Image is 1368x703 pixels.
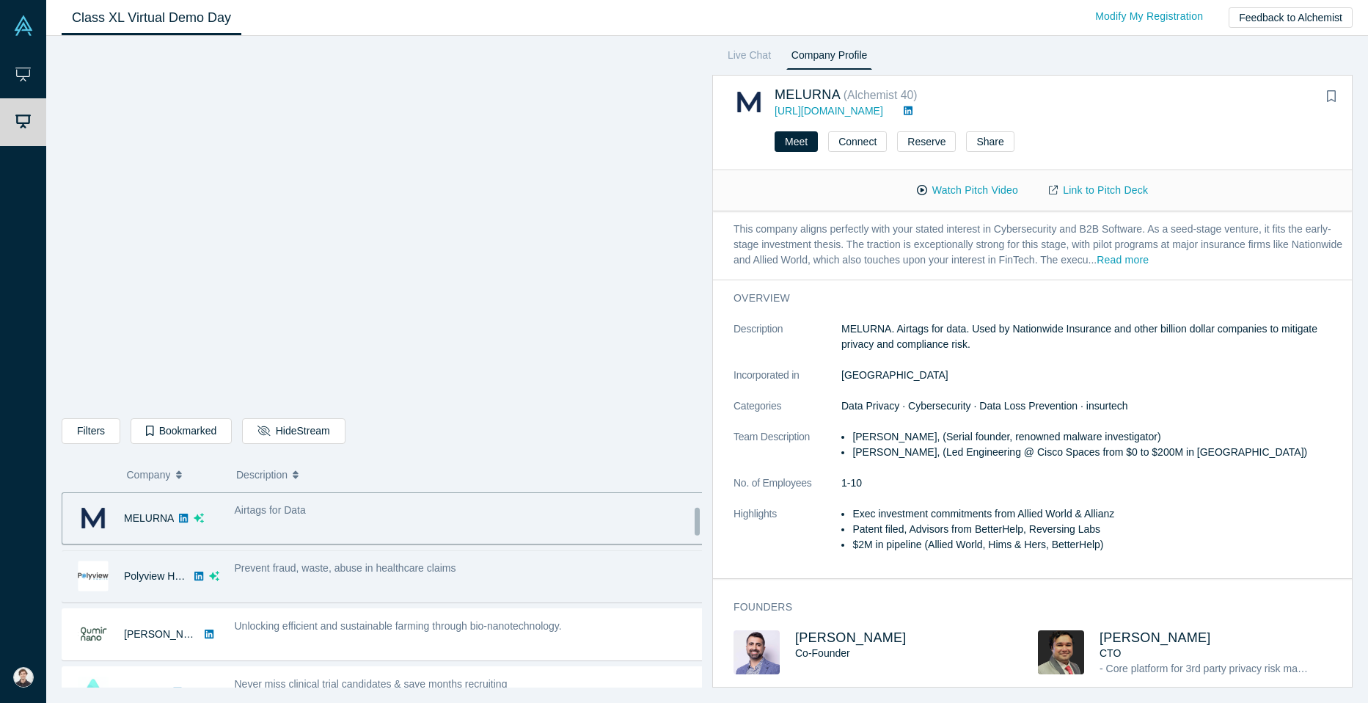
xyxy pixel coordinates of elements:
img: Abhishek Bhattacharyya's Profile Image [1038,630,1084,674]
img: Pedro Mesquita's Account [13,667,34,688]
p: MELURNA. Airtags for data. Used by Nationwide Insurance and other billion dollar companies to mit... [841,321,1342,352]
button: Company [127,459,222,490]
a: Link to Pitch Deck [1034,178,1163,203]
svg: dsa ai sparkles [209,571,219,581]
dt: Categories [734,398,841,429]
span: Co-Founder [795,647,850,659]
h3: Founders [734,600,1322,615]
svg: dsa ai sparkles [194,513,204,523]
dt: Highlights [734,506,841,568]
a: [PERSON_NAME] [124,628,208,640]
p: This company aligns perfectly with your stated interest in Cybersecurity and B2B Software. As a s... [713,211,1363,280]
li: [PERSON_NAME], (Led Engineering @ Cisco Spaces from $0 to $200M in [GEOGRAPHIC_DATA]) [852,445,1342,460]
a: [PERSON_NAME] [1100,630,1211,645]
a: [URL][DOMAIN_NAME] [775,105,883,117]
button: Connect [828,131,887,152]
img: Sam Jadali's Profile Image [734,630,780,674]
iframe: Alchemist Class XL Demo Day: Vault [62,48,701,407]
dt: Description [734,321,841,368]
img: Polyview Health's Logo [78,561,109,591]
li: Patent filed, Advisors from BetterHelp, Reversing Labs [852,522,1342,537]
button: Reserve [897,131,956,152]
span: Airtags for Data [235,504,306,516]
button: Description [236,459,692,490]
button: Watch Pitch Video [901,178,1034,203]
button: Share [966,131,1014,152]
button: Feedback to Alchemist [1229,7,1353,28]
dt: Team Description [734,429,841,476]
a: MELURNA [124,512,174,524]
span: Prevent fraud, waste, abuse in healthcare claims [235,562,456,574]
span: Data Privacy · Cybersecurity · Data Loss Prevention · insurtech [841,400,1128,412]
li: [PERSON_NAME], (Serial founder, renowned malware investigator) [852,429,1342,445]
a: Polyview Health [124,570,197,582]
li: Exec investment commitments from Allied World & Allianz [852,506,1342,522]
img: MELURNA's Logo [78,503,109,533]
button: HideStream [242,418,345,444]
a: Live Chat [723,46,776,70]
span: Company [127,459,171,490]
h3: overview [734,291,1322,306]
dt: No. of Employees [734,476,841,506]
a: Modify My Registration [1080,4,1218,29]
img: Alchemist Vault Logo [13,15,34,36]
button: Read more [1097,252,1149,269]
dd: [GEOGRAPHIC_DATA] [841,368,1342,383]
dt: Incorporated in [734,368,841,398]
a: [PERSON_NAME] [795,630,907,645]
span: Unlocking efficient and sustainable farming through bio-nanotechnology. [235,620,562,632]
span: CTO [1100,647,1121,659]
span: Description [236,459,288,490]
a: Company Profile [786,46,872,70]
img: MELURNA's Logo [734,87,764,117]
a: MELURNA [775,87,841,102]
dd: 1-10 [841,476,1342,491]
a: Class XL Virtual Demo Day [62,1,241,35]
span: Never miss clinical trial candidates & save months recruiting [235,678,508,690]
button: Bookmark [1321,87,1342,107]
a: Cosign AI [124,686,168,698]
li: $2M in pipeline (Allied World, Hims & Hers, BetterHelp) [852,537,1342,553]
button: Filters [62,418,120,444]
button: Meet [775,131,818,152]
small: ( Alchemist 40 ) [844,89,918,101]
button: Bookmarked [131,418,232,444]
img: Qumir Nano's Logo [78,619,109,649]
